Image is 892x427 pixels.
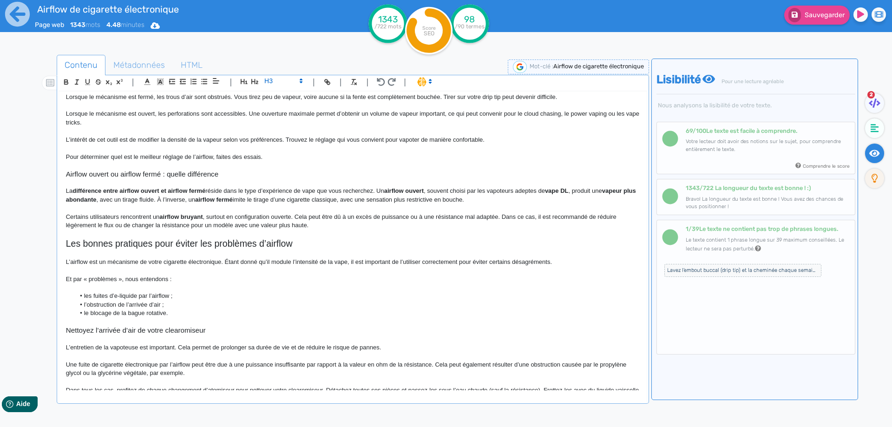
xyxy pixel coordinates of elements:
strong: airflow bruyant [159,213,203,220]
p: La réside dans le type d’expérience de vape que vous recherchez. Un , souvent choisi par les vapo... [66,187,640,204]
span: Sauvegarder [805,11,845,19]
span: HTML [173,53,210,78]
b: 1343 [686,184,700,191]
h6: /722 La longueur du texte est bonne ! :) [686,184,850,191]
h3: Airflow ouvert ou airflow fermé : quelle différence [66,170,640,178]
span: Lavez l’embout buccal (drip tip) et la cheminée chaque semaine pour des raisons d’hygiène et pour... [664,264,821,277]
span: Nous analysons la lisibilité de votre texte. [656,102,855,109]
h2: Les bonnes pratiques pour éviter les problèmes d’airflow [66,238,640,249]
span: | [404,76,406,88]
tspan: 98 [465,14,475,25]
b: 69 [686,127,693,134]
p: Une fuite de cigarette électronique par l’airflow peut être due à une puissance insuffisante par ... [66,361,640,378]
span: | [230,76,232,88]
p: L’entretien de la vapoteuse est important. Cela permet de prolonger sa durée de vie et de réduire... [66,343,640,352]
tspan: /722 mots [374,23,401,30]
p: Dans tous les cas, profitez de chaque changement d’atomiseur pour nettoyer votre clearomiseur. Dé... [66,386,640,403]
strong: airflow fermé [195,196,233,203]
strong: différence entre airflow ouvert et airflow fermé [72,187,205,194]
span: 2 [867,91,875,99]
p: Certains utilisateurs rencontrent un , surtout en configuration ouverte. Cela peut être dû à un e... [66,213,640,230]
li: le blocage de la bague rotative. [75,309,639,317]
span: Airflow de cigarette électronique [553,63,644,70]
strong: vape DL [545,187,569,194]
span: minutes [106,21,144,29]
tspan: SEO [424,30,434,37]
span: Mot-clé : [530,63,553,70]
h3: Nettoyez l’arrivée d’air de votre clearomiseur [66,326,640,335]
b: 1 [686,225,689,232]
span: Aligment [210,75,223,86]
span: I.Assistant [413,76,435,87]
p: Bravo! La longueur du texte est bonne ! Vous avez des chances de vous positionner ! [686,196,850,211]
span: | [366,76,368,88]
strong: airflow ouvert [384,187,424,194]
span: mots [70,21,100,29]
tspan: 1343 [378,14,398,25]
p: Et par « problèmes », nous entendons : [66,275,640,283]
input: title [35,2,302,17]
span: | [340,76,342,88]
h6: Le texte est facile à comprendre. [686,127,850,134]
b: 4.48 [106,21,121,29]
span: Métadonnées [106,53,172,78]
p: Lorsque le mécanisme est fermé, les trous d’air sont obstrués. Vous tirez peu de vapeur, voire au... [66,93,640,101]
p: L’intérêt de cet outil est de modifier la densité de la vapeur selon vos préférences. Trouvez le ... [66,136,640,144]
small: Comprendre le score [803,163,850,169]
p: Votre lecteur doit avoir des notions sur le sujet, pour comprendre entièrement le texte. [686,138,850,154]
p: Pour déterminer quel est le meilleur réglage de l’airflow, faites des essais. [66,153,640,161]
a: Contenu [57,55,105,76]
li: les fuites d’e-liquide par l’airflow ; [75,292,639,300]
span: Aide [47,7,61,15]
button: Sauvegarder [784,6,850,25]
li: l’obstruction de l’arrivée d’air ; [75,301,639,309]
b: 1343 [70,21,85,29]
p: Lorsque le mécanisme est ouvert, les perforations sont accessibles. Une ouverture maximale permet... [66,110,640,127]
span: Pour une lecture agréable [720,79,784,85]
h4: Lisibilité [656,73,855,109]
tspan: Score [422,25,436,31]
img: google-serp-logo.png [513,61,527,73]
span: | [132,76,134,88]
span: Contenu [57,53,105,78]
p: Le texte contient 1 phrase longue sur 39 maximum conseillées. Le lecteur ne sera pas perturbé. [686,236,850,254]
span: /100 [686,127,706,134]
p: L’airflow est un mécanisme de votre cigarette électronique. Étant donné qu’il module l’intensité ... [66,258,640,266]
tspan: /90 termes [455,23,485,30]
span: | [313,76,315,88]
span: /39 [686,225,699,232]
strong: vapeur plus abondante [66,187,638,203]
a: Métadonnées [105,55,173,76]
span: Page web [35,21,64,29]
h6: Le texte ne contient pas trop de phrases longues. [686,225,850,232]
a: HTML [173,55,210,76]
